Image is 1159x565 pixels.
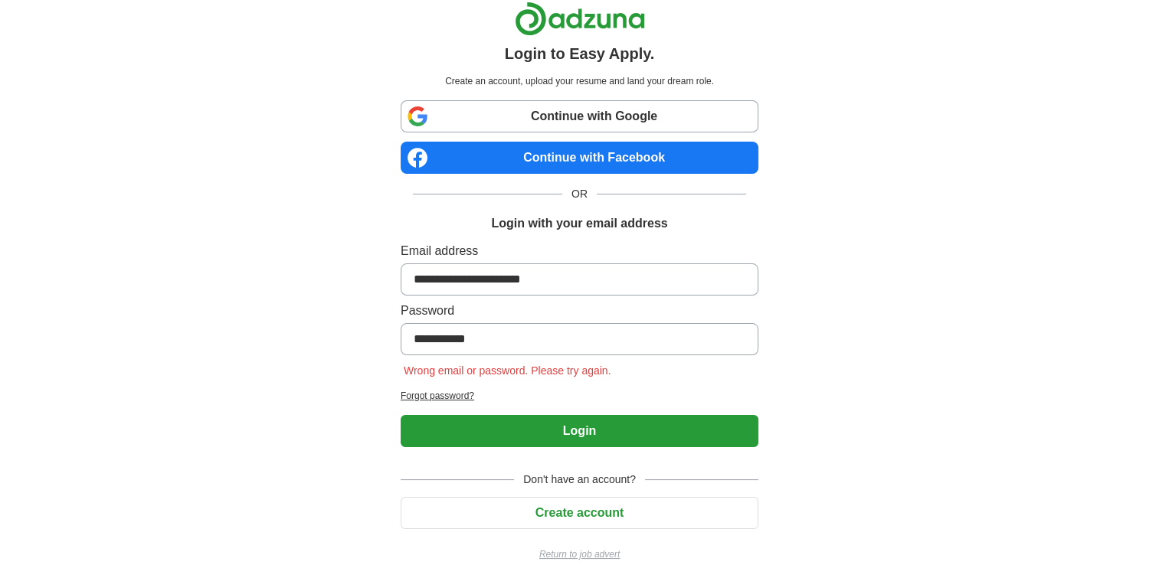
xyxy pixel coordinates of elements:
[401,497,758,529] button: Create account
[491,214,667,233] h1: Login with your email address
[401,100,758,132] a: Continue with Google
[401,302,758,320] label: Password
[401,142,758,174] a: Continue with Facebook
[401,506,758,519] a: Create account
[401,415,758,447] button: Login
[401,547,758,561] a: Return to job advert
[562,186,597,202] span: OR
[505,42,655,65] h1: Login to Easy Apply.
[404,74,755,88] p: Create an account, upload your resume and land your dream role.
[515,2,645,36] img: Adzuna logo
[401,389,758,403] a: Forgot password?
[401,364,614,377] span: Wrong email or password. Please try again.
[514,472,645,488] span: Don't have an account?
[401,242,758,260] label: Email address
